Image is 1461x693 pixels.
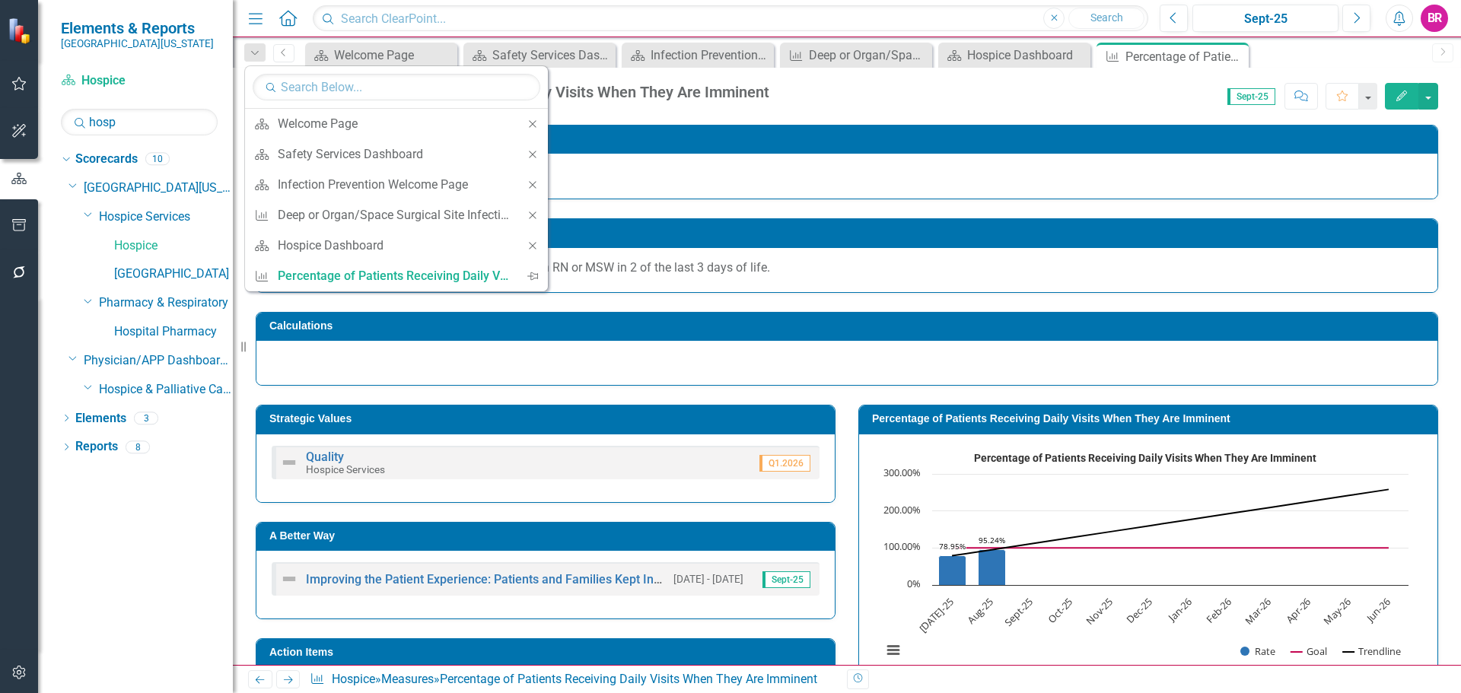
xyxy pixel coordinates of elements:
small: [DATE] - [DATE] [673,572,743,587]
div: 10 [145,153,170,166]
button: Show Rate [1240,644,1275,658]
a: Elements [75,410,126,428]
a: Safety Services Dashboard [245,140,517,168]
a: [GEOGRAPHIC_DATA] [114,265,233,283]
div: Infection Prevention Welcome Page [278,175,510,194]
div: Percentage of Patients Receiving Daily Visits When They Are Imminent [278,266,510,285]
a: Measures [381,672,434,686]
text: 300.00% [883,466,921,479]
h3: Action Items [269,647,827,658]
div: 3 [134,412,158,424]
span: Elements & Reports [61,19,214,37]
a: Safety Services Dashboard [467,46,612,65]
a: Hospice [332,672,375,686]
a: Quality [306,450,344,464]
input: Search ClearPoint... [313,5,1148,32]
h3: Owner [269,133,1430,145]
div: » » [310,671,836,688]
text: 0% [907,577,921,590]
text: 78.95% [939,541,966,552]
a: Hospice Dashboard [245,231,517,259]
div: Sept-25 [1198,10,1333,28]
h3: Calculations [269,320,1430,332]
text: Jan-26 [1164,595,1195,625]
path: Aug-25, 95.23809524. Rate. [979,549,1006,585]
a: Scorecards [75,151,138,168]
h3: A Better Way [269,530,827,542]
button: BR [1421,5,1448,32]
input: Search Below... [253,74,540,100]
h3: Description [269,227,1430,238]
div: Percentage of Patients Receiving Daily Visits When They Are Imminent. Highcharts interactive chart. [874,446,1422,674]
button: Search [1068,8,1144,29]
a: Reports [75,438,118,456]
text: [DATE]-25 [916,595,956,635]
text: Mar-26 [1242,595,1274,627]
a: Hospice [114,237,233,255]
a: Deep or Organ/Space Surgical Site Infections: Orthopedics [784,46,928,65]
p: Percentage of times patients received visits from an RN or MSW in 2 of the last 3 days of life. [272,259,1422,277]
span: Search [1090,11,1123,24]
a: Deep or Organ/Space Surgical Site Infections: Orthopedics [245,201,517,229]
div: 8 [126,440,150,453]
span: Sept-25 [1227,88,1275,105]
a: Hospital Pharmacy [114,323,233,341]
text: May-26 [1320,595,1353,628]
a: Hospice Services [99,208,233,226]
img: Not Defined [280,570,298,588]
text: 100.00% [883,539,921,553]
text: Oct-25 [1045,595,1075,625]
div: Infection Prevention Welcome Page [651,46,770,65]
input: Search Below... [61,109,218,135]
a: Infection Prevention Welcome Page [625,46,770,65]
div: Safety Services Dashboard [492,46,612,65]
text: 95.24% [979,535,1005,545]
span: Q1.2026 [759,455,810,472]
img: Not Defined [280,453,298,472]
div: Safety Services Dashboard [278,145,510,164]
text: 200.00% [883,503,921,517]
div: Hospice Dashboard [967,46,1087,65]
a: Pharmacy & Respiratory [99,294,233,312]
button: View chart menu, Percentage of Patients Receiving Daily Visits When They Are Imminent [883,640,904,661]
small: [GEOGRAPHIC_DATA][US_STATE] [61,37,214,49]
small: Hospice Services [306,463,385,475]
a: Welcome Page [309,46,454,65]
a: Physician/APP Dashboards [84,352,233,370]
div: Percentage of Patients Receiving Daily Visits When They Are Imminent [1125,47,1245,66]
div: Hospice Dashboard [278,236,510,255]
text: Dec-25 [1124,595,1155,626]
button: Sept-25 [1192,5,1338,32]
a: Percentage of Patients Receiving Daily Visits When They Are Imminent [245,262,517,290]
text: Percentage of Patients Receiving Daily Visits When They Are Imminent [974,452,1316,464]
svg: Interactive chart [874,446,1416,674]
a: Hospice Dashboard [942,46,1087,65]
a: Welcome Page [245,110,517,138]
div: Welcome Page [334,46,454,65]
a: Hospice [61,72,218,90]
path: Jul-25, 78.94736842. Rate. [939,555,966,585]
text: Nov-25 [1083,595,1115,627]
text: Apr-26 [1283,595,1313,625]
div: Percentage of Patients Receiving Daily Visits When They Are Imminent [440,672,817,686]
text: Feb-26 [1203,595,1234,626]
a: [GEOGRAPHIC_DATA][US_STATE] [84,180,233,197]
h3: Percentage of Patients Receiving Daily Visits When They Are Imminent [872,413,1430,424]
text: Aug-25 [964,595,996,627]
button: Show Goal [1291,644,1327,658]
text: Sept-25 [1002,595,1036,629]
text: Jun-26 [1362,595,1393,625]
img: ClearPoint Strategy [7,16,35,44]
div: Deep or Organ/Space Surgical Site Infections: Orthopedics [278,205,510,224]
span: Sept-25 [762,571,810,588]
a: Infection Prevention Welcome Page [245,170,517,199]
button: Show Trendline [1342,644,1402,658]
a: Hospice & Palliative Care Services [99,381,233,399]
h3: Strategic Values [269,413,827,424]
div: Deep or Organ/Space Surgical Site Infections: Orthopedics [809,46,928,65]
div: Welcome Page [278,114,510,133]
a: Improving the Patient Experience: Patients and Families Kept Informed About What to Expect in the... [306,572,928,587]
g: Goal, series 2 of 3. Line with 12 data points. [950,545,1392,551]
